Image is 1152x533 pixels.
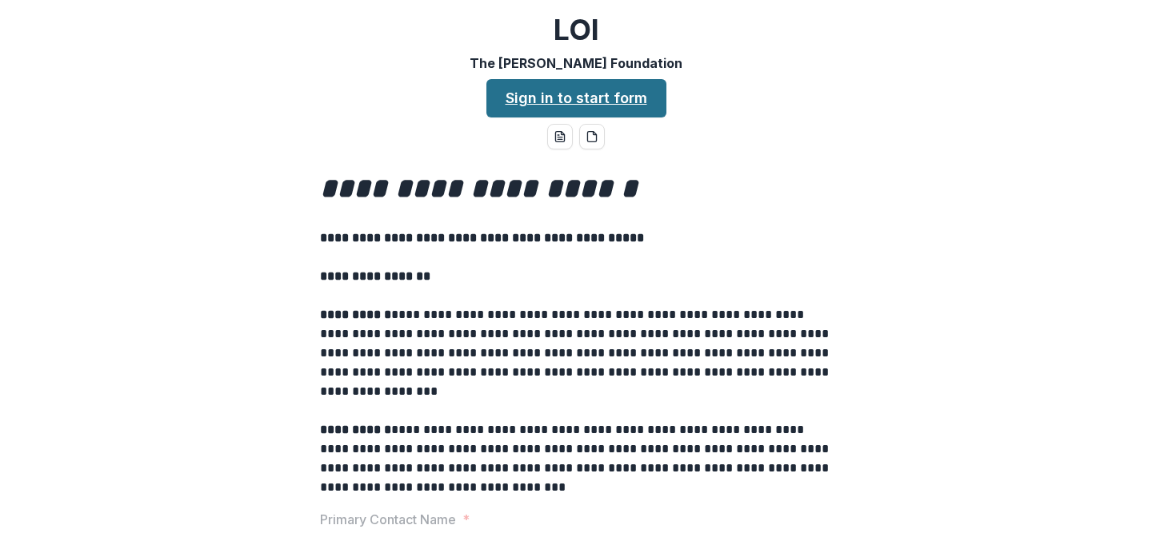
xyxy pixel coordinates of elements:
[470,54,682,73] p: The [PERSON_NAME] Foundation
[579,124,605,149] button: pdf-download
[486,79,666,117] a: Sign in to start form
[547,124,573,149] button: word-download
[320,510,456,529] p: Primary Contact Name
[554,13,599,47] h2: LOI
